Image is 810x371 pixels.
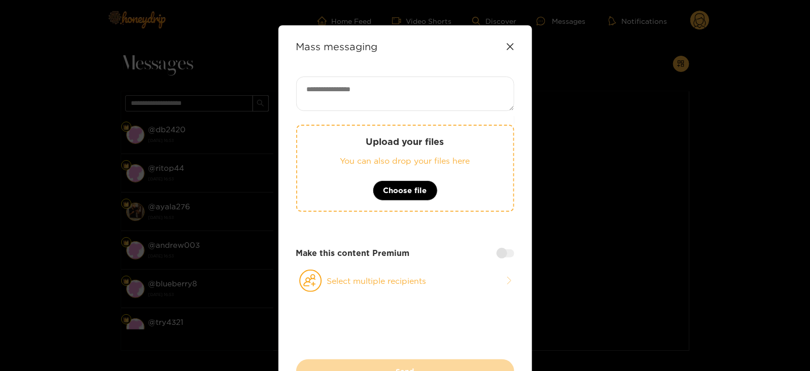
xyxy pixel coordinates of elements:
[296,269,514,292] button: Select multiple recipients
[383,184,427,197] span: Choose file
[318,155,493,167] p: You can also drop your files here
[373,180,438,201] button: Choose file
[296,247,410,259] strong: Make this content Premium
[296,41,378,52] strong: Mass messaging
[318,136,493,147] p: Upload your files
